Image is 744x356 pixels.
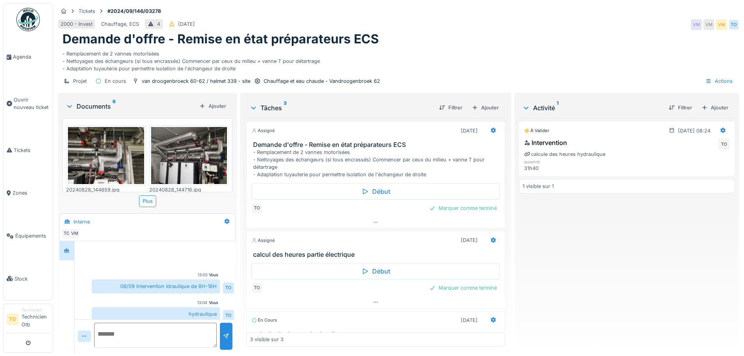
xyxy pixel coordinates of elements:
a: Ouvrir nouveau ticket [4,79,53,129]
a: Stock [4,257,53,300]
div: VM [69,228,80,239]
div: 2000 - Invest [61,20,93,28]
h3: Demande d'offre - Remise en état préparateurs ECS [253,141,501,148]
div: Marquer comme terminé [426,203,500,213]
strong: #2024/09/146/03278 [104,7,164,15]
div: Tickets [79,7,95,15]
div: - Remplacement de 2 vannes motorisées - Nettoyages des échangeurs (si tous encrassés) Commencer p... [253,148,501,179]
div: TO [728,19,739,30]
div: [DATE] [178,20,195,28]
a: Zones [4,172,53,215]
div: Vous [209,300,218,306]
div: À valider [524,127,549,134]
div: VM [703,19,714,30]
h3: calcule des heures hydraulique [253,331,501,338]
div: Chauffage, ECS [101,20,139,28]
div: 13:04 [197,300,207,306]
div: Documents [66,102,196,111]
div: Début [252,183,500,200]
div: [DATE] [461,236,478,244]
div: Assigné [252,237,275,244]
div: En cours [105,77,126,85]
span: Équipements [15,232,50,240]
sup: 6 [112,102,116,111]
span: Tickets [14,147,50,154]
div: TO [223,310,234,321]
div: Plus [139,195,156,207]
span: Stock [14,275,50,283]
span: Ouvrir nouveau ticket [14,96,50,111]
div: calcule des heures hydraulique [524,150,605,158]
div: Début [252,263,500,279]
div: TO [252,283,262,293]
div: 20240828_144716.jpg [149,186,229,193]
a: Tickets [4,129,53,172]
div: Chauffage et eau chaude - Vandroogenbroek 62 [264,77,380,85]
div: Marquer comme terminé [426,283,500,293]
a: Équipements [4,215,53,258]
sup: 3 [284,103,287,113]
li: TO [7,313,18,325]
div: VM [691,19,702,30]
div: 3 visible sur 3 [250,336,284,343]
div: Interne [73,218,90,225]
div: TO [223,283,234,293]
div: [DATE] [461,127,478,134]
div: TO [61,228,72,239]
div: En cours [252,317,277,324]
div: [DATE] [461,317,478,324]
img: Badge_color-CXgf-gQk.svg [16,8,40,31]
div: Assigné [252,127,275,134]
div: Projet [73,77,87,85]
div: - Remplacement de 2 vannes motorisées - Nettoyages des échangeurs (si tous encrassés) Commencer p... [62,47,735,73]
h3: calcul des heures partie électrique [253,251,501,258]
a: TO TechnicienTechnicien Otb [7,307,50,333]
div: TO [719,139,730,150]
div: Filtrer [436,102,466,113]
div: Ajouter [196,101,229,111]
div: [DATE] 08:24 [678,127,710,134]
span: Zones [12,189,50,197]
div: Tâches [250,103,432,113]
div: Actions [702,75,736,87]
div: 4 [157,20,160,28]
div: Filtrer [665,102,695,113]
div: van droogenbroeck 60-62 / helmet 339 - site [142,77,250,85]
div: hydraulique [92,307,220,321]
li: Technicien Otb [21,307,50,331]
div: Vous [209,272,218,278]
span: Agenda [13,53,50,61]
div: 13:03 [198,272,207,278]
sup: 1 [557,103,558,113]
div: Ajouter [469,102,502,113]
h1: Demande d'offre - Remise en état préparateurs ECS [62,32,379,47]
div: 20240828_144859.jpg [66,186,146,193]
div: VM [716,19,727,30]
div: Intervention [524,138,567,147]
div: 31h40 [524,165,591,172]
h6: quantité [524,159,591,165]
img: k0n4ff0tfdqppixuyozobqohjczd [68,127,144,184]
div: 1 visible sur 1 [523,182,554,190]
a: Agenda [4,36,53,79]
div: Technicien [21,307,50,313]
div: Ajouter [698,102,732,113]
div: Activité [522,103,662,113]
img: 5g392laiqzv7jjld2s9ra2lv667i [151,127,227,184]
div: TO [252,203,262,214]
div: 08/09 intervention idraulique de 8H-16H [92,279,220,293]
